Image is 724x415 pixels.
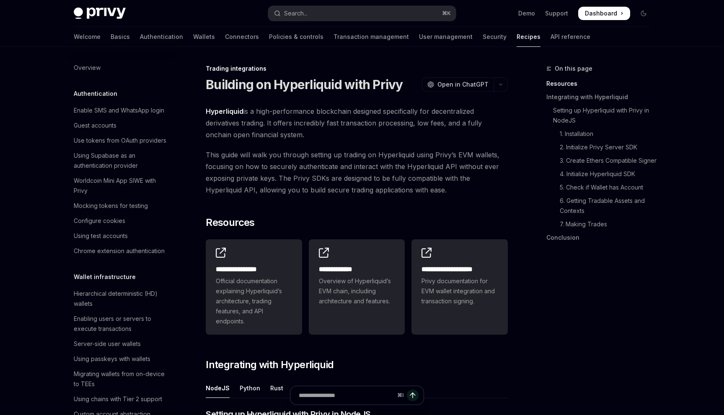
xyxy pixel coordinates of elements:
a: User management [419,27,473,47]
span: Overview of Hyperliquid’s EVM chain, including architecture and features. [319,276,395,306]
a: Hierarchical deterministic (HD) wallets [67,286,174,311]
div: Using Supabase as an authentication provider [74,151,169,171]
a: Hyperliquid [206,107,243,116]
a: **** **** **** *Official documentation explaining Hyperliquid’s architecture, trading features, a... [206,239,302,335]
div: Hierarchical deterministic (HD) wallets [74,289,169,309]
a: Setting up Hyperliquid with Privy in NodeJS [546,104,657,127]
span: Official documentation explaining Hyperliquid’s architecture, trading features, and API endpoints. [216,276,292,326]
a: Using test accounts [67,228,174,243]
div: Guest accounts [74,120,116,131]
div: Using passkeys with wallets [74,354,150,364]
a: Demo [518,9,535,18]
a: Resources [546,77,657,90]
div: NodeJS [206,378,230,398]
a: 2. Initialize Privy Server SDK [546,141,657,154]
div: Worldcoin Mini App SIWE with Privy [74,176,169,196]
button: Send message [407,389,419,401]
a: Configure cookies [67,213,174,228]
span: Privy documentation for EVM wallet integration and transaction signing. [421,276,498,306]
a: Dashboard [578,7,630,20]
a: Chrome extension authentication [67,243,174,259]
a: 4. Initialize Hyperliquid SDK [546,167,657,181]
a: Server-side user wallets [67,336,174,351]
a: Basics [111,27,130,47]
img: dark logo [74,8,126,19]
span: On this page [555,64,592,74]
span: is a high-performance blockchain designed specifically for decentralized derivatives trading. It ... [206,105,508,141]
a: Welcome [74,27,101,47]
a: Using passkeys with wallets [67,351,174,366]
a: Enable SMS and WhatsApp login [67,103,174,118]
a: Security [483,27,507,47]
h1: Building on Hyperliquid with Privy [206,77,403,92]
div: Mocking tokens for testing [74,201,148,211]
a: 1. Installation [546,127,657,141]
a: Using chains with Tier 2 support [67,392,174,407]
a: Integrating with Hyperliquid [546,90,657,104]
a: **** **** **** *****Privy documentation for EVM wallet integration and transaction signing. [411,239,508,335]
a: Transaction management [334,27,409,47]
div: Enabling users or servers to execute transactions [74,314,169,334]
span: This guide will walk you through setting up trading on Hyperliquid using Privy’s EVM wallets, foc... [206,149,508,196]
div: Search... [284,8,308,18]
div: Server-side user wallets [74,339,141,349]
a: Authentication [140,27,183,47]
span: Integrating with Hyperliquid [206,358,334,371]
a: Support [545,9,568,18]
div: Using test accounts [74,231,128,241]
div: Enable SMS and WhatsApp login [74,105,164,115]
button: Open search [268,6,456,21]
a: 3. Create Ethers Compatible Signer [546,154,657,167]
a: Guest accounts [67,118,174,133]
a: 7. Making Trades [546,218,657,231]
a: Connectors [225,27,259,47]
a: Conclusion [546,231,657,244]
div: Trading integrations [206,64,508,73]
a: Mocking tokens for testing [67,198,174,213]
a: API reference [551,27,590,47]
h5: Wallet infrastructure [74,272,136,282]
a: 5. Check if Wallet has Account [546,181,657,194]
input: Ask a question... [299,386,394,405]
span: ⌘ K [442,10,451,17]
h5: Authentication [74,89,117,99]
div: Rust [270,378,283,398]
div: Configure cookies [74,216,125,226]
span: Dashboard [585,9,617,18]
a: Policies & controls [269,27,323,47]
a: Enabling users or servers to execute transactions [67,311,174,336]
a: **** **** ***Overview of Hyperliquid’s EVM chain, including architecture and features. [309,239,405,335]
div: Chrome extension authentication [74,246,165,256]
a: Recipes [517,27,540,47]
a: Worldcoin Mini App SIWE with Privy [67,173,174,198]
div: Python [240,378,260,398]
a: Use tokens from OAuth providers [67,133,174,148]
span: Open in ChatGPT [437,80,489,89]
a: 6. Getting Tradable Assets and Contexts [546,194,657,218]
button: Open in ChatGPT [422,77,494,92]
span: Resources [206,216,255,229]
div: Use tokens from OAuth providers [74,136,166,146]
a: Wallets [193,27,215,47]
div: Migrating wallets from on-device to TEEs [74,369,169,389]
button: Toggle dark mode [637,7,650,20]
a: Migrating wallets from on-device to TEEs [67,366,174,392]
div: Overview [74,63,101,73]
a: Using Supabase as an authentication provider [67,148,174,173]
a: Overview [67,60,174,75]
div: Using chains with Tier 2 support [74,394,162,404]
